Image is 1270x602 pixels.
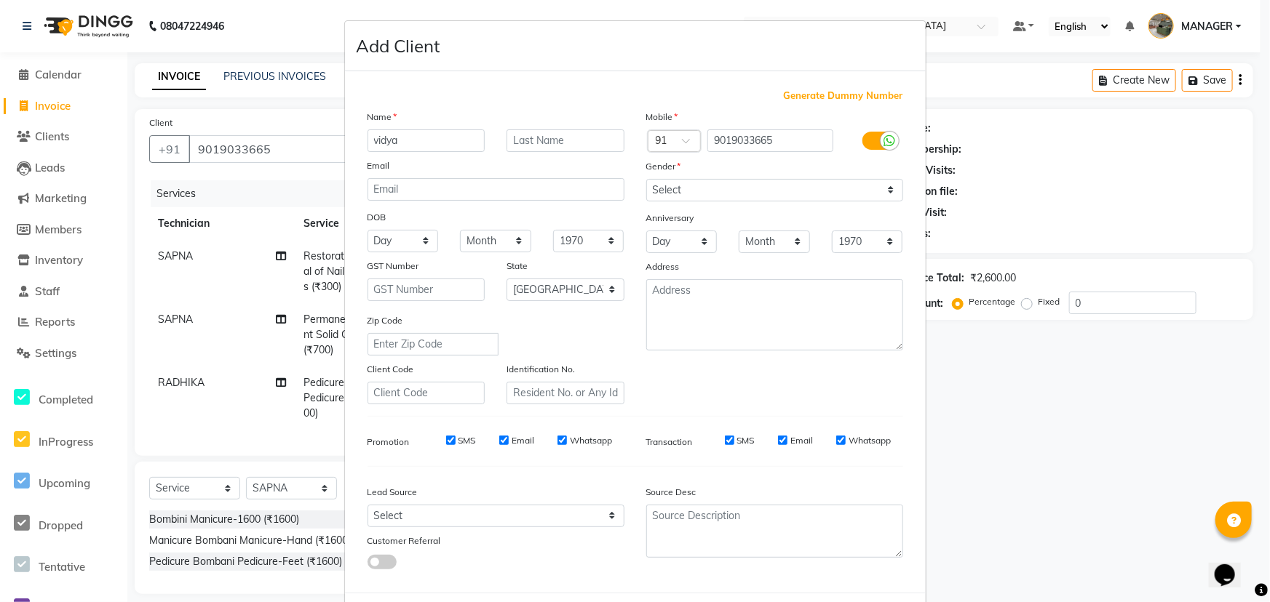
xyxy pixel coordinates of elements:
label: Gender [646,160,681,173]
iframe: chat widget [1209,544,1255,587]
input: Resident No. or Any Id [507,382,624,404]
label: Customer Referral [368,534,441,547]
label: Source Desc [646,486,696,499]
label: Zip Code [368,314,403,327]
input: First Name [368,129,485,152]
label: Anniversary [646,212,694,225]
input: Client Code [368,382,485,404]
label: Email [512,434,534,447]
label: Mobile [646,111,678,124]
label: Email [368,159,390,172]
label: Whatsapp [570,434,612,447]
label: SMS [737,434,755,447]
label: Client Code [368,363,414,376]
label: Name [368,111,397,124]
input: Mobile [707,129,833,152]
label: Transaction [646,436,693,449]
label: Email [790,434,813,447]
span: Generate Dummy Number [784,89,903,103]
label: Whatsapp [849,434,891,447]
label: DOB [368,211,386,224]
h4: Add Client [357,33,440,59]
input: Last Name [507,129,624,152]
label: GST Number [368,260,419,273]
label: Lead Source [368,486,418,499]
input: GST Number [368,278,485,301]
input: Email [368,178,624,201]
label: Address [646,260,680,273]
label: Promotion [368,436,410,449]
label: Identification No. [507,363,575,376]
label: State [507,260,528,273]
label: SMS [459,434,476,447]
input: Enter Zip Code [368,333,499,356]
